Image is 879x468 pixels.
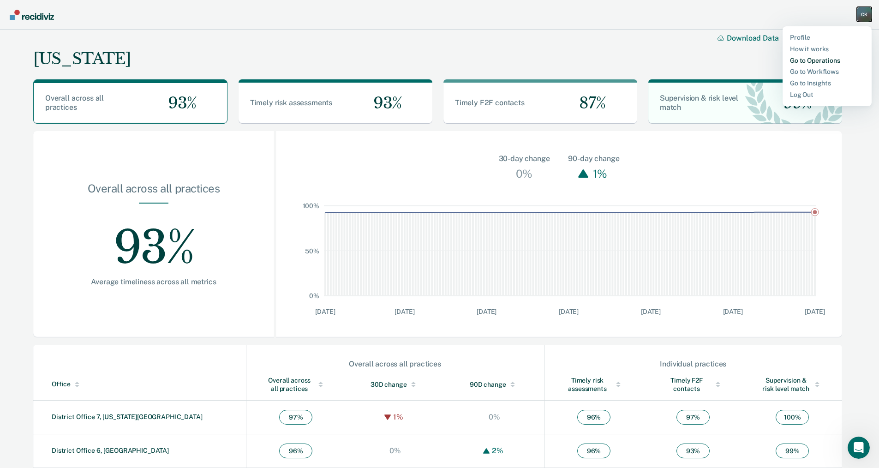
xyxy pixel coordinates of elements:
[718,34,789,42] button: Download Data
[477,308,496,315] text: [DATE]
[577,444,610,458] span: 96 %
[660,94,738,112] span: Supervision & risk level match
[514,164,535,183] div: 0%
[391,413,406,421] div: 1%
[33,49,131,68] div: [US_STATE]
[366,94,402,113] span: 93%
[848,437,870,459] iframe: Intercom live chat
[743,369,842,401] th: Toggle SortBy
[395,308,414,315] text: [DATE]
[544,369,643,401] th: Toggle SortBy
[676,444,710,458] span: 93 %
[387,446,403,455] div: 0%
[364,380,426,389] div: 30D change
[857,7,872,22] div: C K
[641,308,661,315] text: [DATE]
[662,376,724,393] div: Timely F2F contacts
[545,360,842,368] div: Individual practices
[52,413,203,420] a: District Office 7, [US_STATE][GEOGRAPHIC_DATA]
[445,369,544,401] th: Toggle SortBy
[790,79,864,87] a: Go to Insights
[790,68,864,76] a: Go to Workflows
[568,153,619,164] div: 90-day change
[63,204,245,277] div: 93%
[776,444,809,458] span: 99 %
[346,369,445,401] th: Toggle SortBy
[315,308,335,315] text: [DATE]
[33,369,246,401] th: Toggle SortBy
[279,444,312,458] span: 96 %
[857,7,872,22] button: Profile dropdown button
[52,447,169,454] a: District Office 6, [GEOGRAPHIC_DATA]
[805,308,825,315] text: [DATE]
[563,376,625,393] div: Timely risk assessments
[490,446,506,455] div: 2%
[761,376,824,393] div: Supervision & risk level match
[790,91,864,99] a: Log Out
[10,10,54,20] img: Recidiviz
[246,369,345,401] th: Toggle SortBy
[790,45,864,53] a: How it works
[161,94,197,113] span: 93%
[776,410,809,425] span: 100 %
[63,277,245,286] div: Average timeliness across all metrics
[463,380,526,389] div: 90D change
[499,153,550,164] div: 30-day change
[676,410,710,425] span: 97 %
[279,410,312,425] span: 97 %
[591,164,610,183] div: 1%
[455,98,525,107] span: Timely F2F contacts
[572,94,605,113] span: 87%
[63,182,245,203] div: Overall across all practices
[52,380,242,388] div: Office
[790,57,864,65] a: Go to Operations
[486,413,502,421] div: 0%
[247,360,544,368] div: Overall across all practices
[250,98,332,107] span: Timely risk assessments
[790,34,864,42] a: Profile
[776,94,812,113] span: 99%
[643,369,742,401] th: Toggle SortBy
[45,94,104,112] span: Overall across all practices
[265,376,327,393] div: Overall across all practices
[577,410,610,425] span: 96 %
[723,308,743,315] text: [DATE]
[559,308,579,315] text: [DATE]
